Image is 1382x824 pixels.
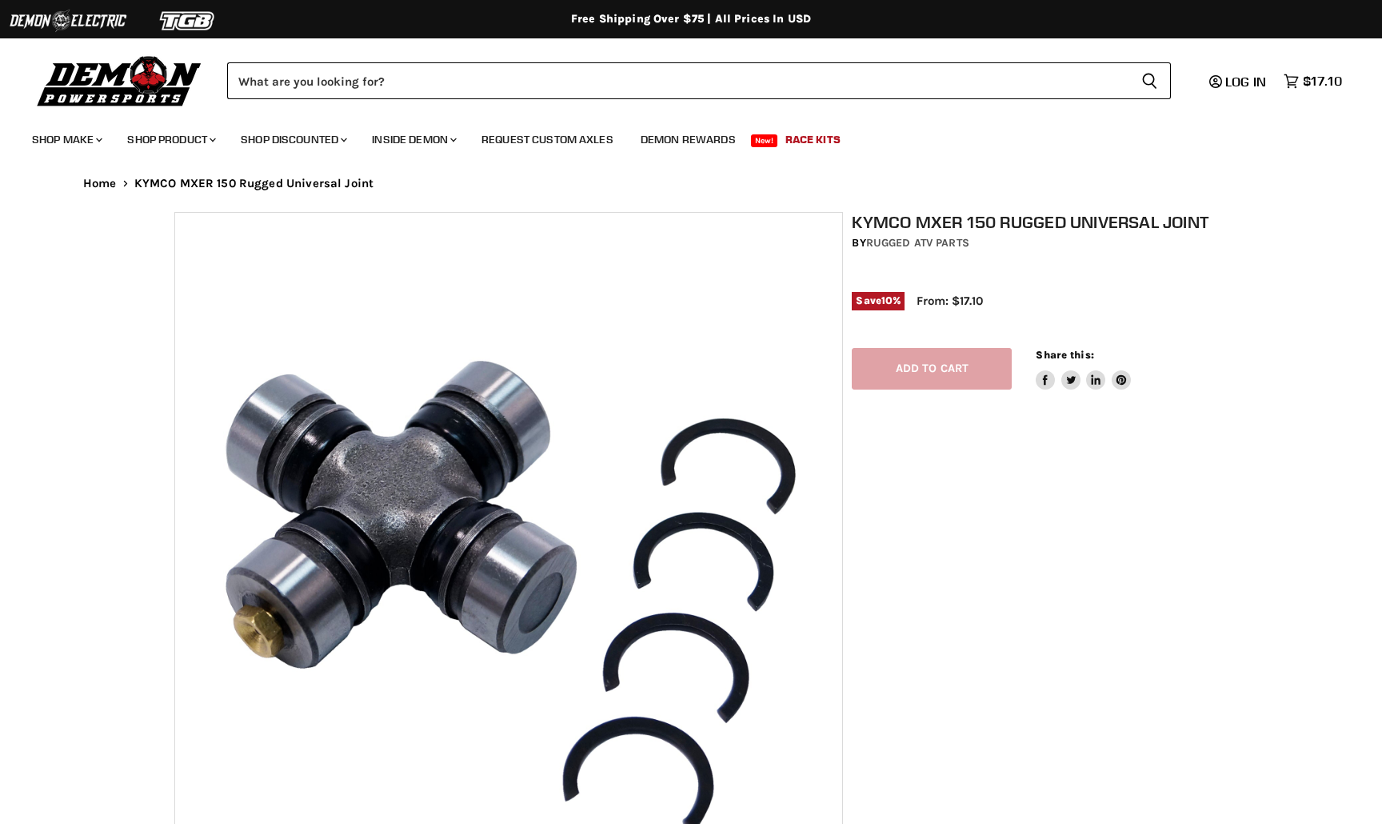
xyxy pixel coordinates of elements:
[32,52,207,109] img: Demon Powersports
[360,123,466,156] a: Inside Demon
[852,292,905,310] span: Save %
[629,123,748,156] a: Demon Rewards
[1303,74,1342,89] span: $17.10
[881,294,893,306] span: 10
[20,117,1338,156] ul: Main menu
[229,123,357,156] a: Shop Discounted
[227,62,1171,99] form: Product
[469,123,625,156] a: Request Custom Axles
[20,123,112,156] a: Shop Make
[1036,349,1093,361] span: Share this:
[51,177,1331,190] nav: Breadcrumbs
[128,6,248,36] img: TGB Logo 2
[8,6,128,36] img: Demon Electric Logo 2
[852,234,1216,252] div: by
[83,177,117,190] a: Home
[866,236,969,250] a: Rugged ATV Parts
[852,212,1216,232] h1: KYMCO MXER 150 Rugged Universal Joint
[1128,62,1171,99] button: Search
[1225,74,1266,90] span: Log in
[773,123,853,156] a: Race Kits
[1202,74,1276,89] a: Log in
[115,123,226,156] a: Shop Product
[134,177,374,190] span: KYMCO MXER 150 Rugged Universal Joint
[227,62,1128,99] input: Search
[1276,70,1350,93] a: $17.10
[51,12,1331,26] div: Free Shipping Over $75 | All Prices In USD
[1036,348,1131,390] aside: Share this:
[917,294,983,308] span: From: $17.10
[751,134,778,147] span: New!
